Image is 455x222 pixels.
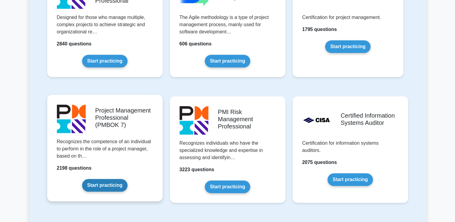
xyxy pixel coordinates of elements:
[82,179,128,192] a: Start practicing
[205,55,250,67] a: Start practicing
[327,173,373,186] a: Start practicing
[205,180,250,193] a: Start practicing
[325,40,370,53] a: Start practicing
[82,55,128,67] a: Start practicing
